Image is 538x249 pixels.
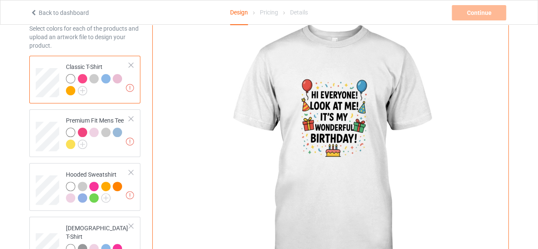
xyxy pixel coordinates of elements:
[29,24,140,50] div: Select colors for each of the products and upload an artwork file to design your product.
[66,170,129,202] div: Hooded Sweatshirt
[29,109,140,157] div: Premium Fit Mens Tee
[126,191,134,199] img: exclamation icon
[66,116,129,148] div: Premium Fit Mens Tee
[126,137,134,146] img: exclamation icon
[66,63,129,94] div: Classic T-Shirt
[230,0,248,25] div: Design
[260,0,278,24] div: Pricing
[29,56,140,103] div: Classic T-Shirt
[78,86,87,95] img: svg+xml;base64,PD94bWwgdmVyc2lvbj0iMS4wIiBlbmNvZGluZz0iVVRGLTgiPz4KPHN2ZyB3aWR0aD0iMjJweCIgaGVpZ2...
[30,9,89,16] a: Back to dashboard
[78,140,87,149] img: svg+xml;base64,PD94bWwgdmVyc2lvbj0iMS4wIiBlbmNvZGluZz0iVVRGLTgiPz4KPHN2ZyB3aWR0aD0iMjJweCIgaGVpZ2...
[101,193,111,203] img: svg+xml;base64,PD94bWwgdmVyc2lvbj0iMS4wIiBlbmNvZGluZz0iVVRGLTgiPz4KPHN2ZyB3aWR0aD0iMjJweCIgaGVpZ2...
[290,0,308,24] div: Details
[29,163,140,211] div: Hooded Sweatshirt
[126,84,134,92] img: exclamation icon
